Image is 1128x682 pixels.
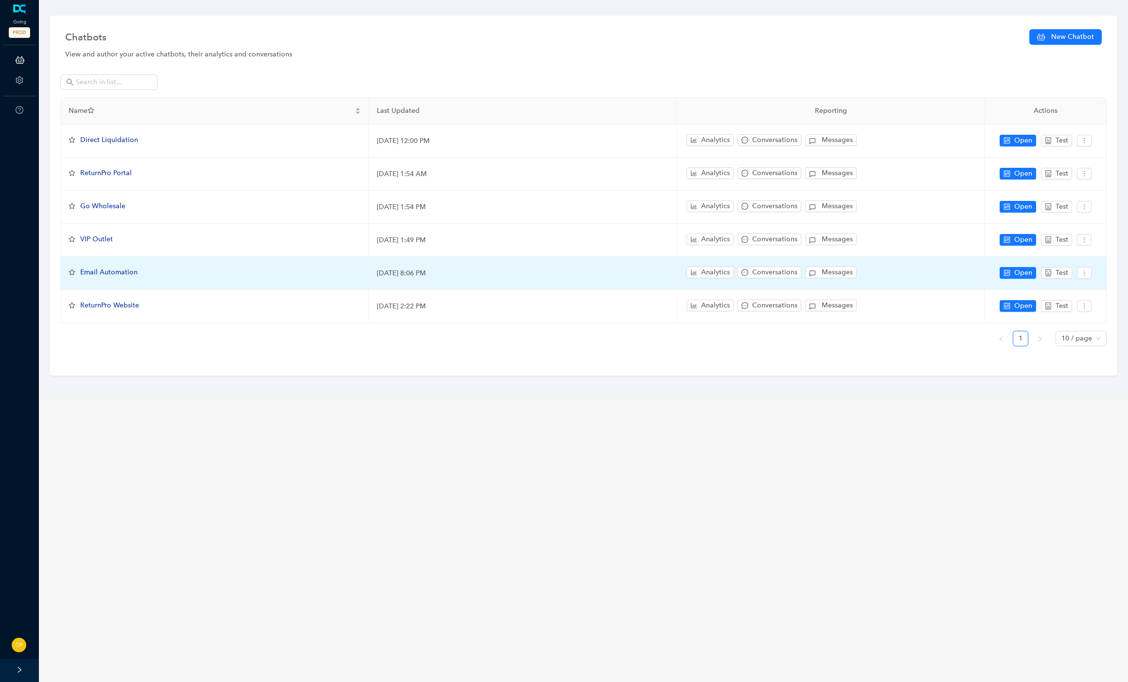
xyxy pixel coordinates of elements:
button: more [1077,201,1092,213]
span: Conversations [752,267,797,278]
span: VIP Outlet [80,235,113,243]
span: bar-chart [690,203,697,210]
span: Test [1056,168,1068,179]
span: Conversations [752,300,797,311]
span: bar-chart [690,302,697,309]
button: Messages [805,167,857,179]
span: ReturnPro Portal [80,169,132,177]
span: Messages [822,168,853,179]
button: more [1077,234,1092,246]
a: 1 [1013,331,1028,346]
button: controlOpen [1000,234,1036,246]
button: messageConversations [738,134,801,146]
button: bar-chartAnalytics [687,200,734,212]
td: [DATE] 8:06 PM [369,257,677,290]
span: Email Automation [80,268,138,276]
span: robot [1045,236,1052,243]
span: question-circle [16,106,23,114]
span: robot [1045,269,1052,276]
div: View and author your active chatbots, their analytics and conversations [65,49,1102,60]
td: [DATE] 1:54 AM [369,158,677,191]
button: more [1077,168,1092,179]
span: message [741,170,748,177]
span: 10 / page [1061,331,1101,346]
span: control [1004,303,1010,309]
span: Go Wholesale [80,202,125,210]
td: [DATE] 12:00 PM [369,125,677,158]
button: robotTest [1041,234,1072,246]
span: control [1004,137,1010,144]
span: message [741,137,748,144]
span: robot [1045,170,1052,177]
button: more [1077,135,1092,146]
span: star [69,302,75,309]
span: bar-chart [690,137,697,144]
span: more [1081,303,1088,309]
button: bar-chartAnalytics [687,233,734,245]
button: messageConversations [738,200,801,212]
span: Analytics [701,168,730,179]
button: controlOpen [1000,168,1036,179]
span: more [1081,269,1088,276]
span: Open [1014,268,1032,278]
button: right [1032,331,1048,346]
span: control [1004,269,1010,276]
span: Conversations [752,234,797,245]
button: robotTest [1041,201,1072,213]
span: Analytics [701,267,730,278]
button: Messages [805,233,857,245]
span: Conversations [752,201,797,212]
span: Messages [822,135,853,145]
span: Open [1014,301,1032,311]
span: Messages [822,234,853,245]
span: Chatbots [65,29,106,45]
button: bar-chartAnalytics [687,300,734,311]
span: star [69,203,75,210]
span: setting [16,76,23,84]
button: Messages [805,300,857,311]
span: robot [1045,203,1052,210]
span: ReturnPro Website [80,301,139,309]
td: [DATE] 1:54 PM [369,191,677,224]
button: controlOpen [1000,135,1036,146]
span: Analytics [701,135,730,145]
button: controlOpen [1000,201,1036,213]
span: Test [1056,234,1068,245]
span: message [741,302,748,309]
li: Previous Page [993,331,1009,346]
span: message [741,236,748,243]
span: more [1081,236,1088,243]
img: 21f217988a0f5b96acbb0cebf51c0e83 [12,638,26,652]
span: Test [1056,301,1068,311]
span: star [69,236,75,243]
span: Conversations [752,168,797,179]
span: more [1081,203,1088,210]
button: robotTest [1041,135,1072,146]
td: [DATE] 1:49 PM [369,224,677,257]
span: message [741,269,748,276]
button: messageConversations [738,167,801,179]
button: messageConversations [738,233,801,245]
span: Open [1014,168,1032,179]
span: star [69,137,75,144]
span: Direct Liquidation [80,136,138,144]
button: robotTest [1041,300,1072,312]
span: star [69,269,75,276]
span: Conversations [752,135,797,145]
div: Page Size [1056,331,1107,346]
span: robot [1045,137,1052,144]
button: more [1077,267,1092,279]
button: more [1077,300,1092,312]
button: controlOpen [1000,300,1036,312]
span: control [1004,203,1010,210]
span: Name [69,106,353,116]
span: Test [1056,135,1068,146]
button: bar-chartAnalytics [687,134,734,146]
li: Next Page [1032,331,1048,346]
button: left [993,331,1009,346]
span: search [66,78,74,86]
span: Test [1056,201,1068,212]
span: control [1004,170,1010,177]
button: messageConversations [738,267,801,278]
